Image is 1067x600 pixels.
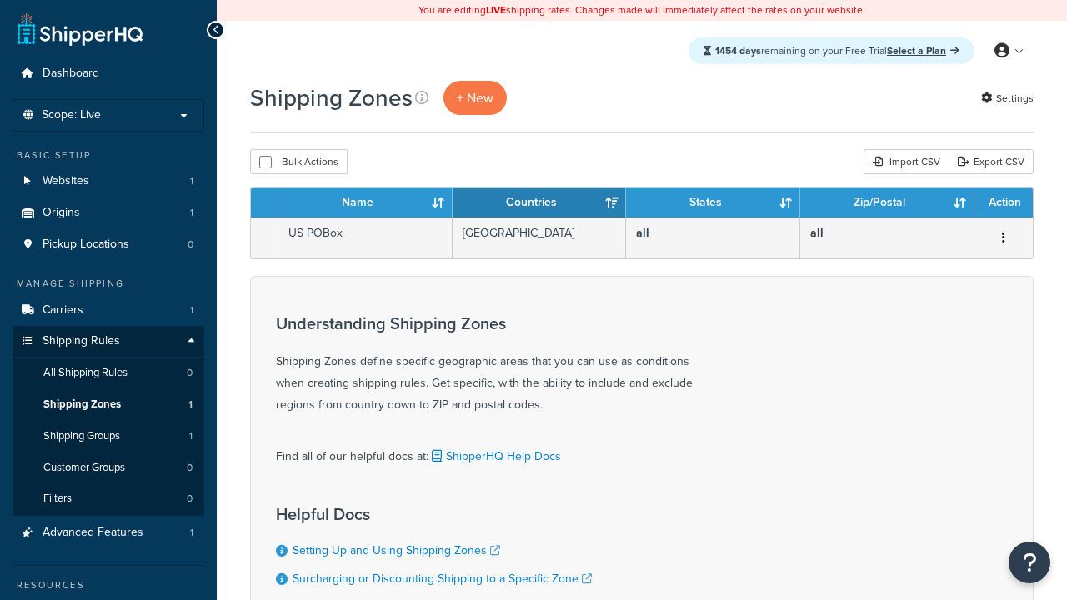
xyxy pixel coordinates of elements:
[13,277,204,291] div: Manage Shipping
[13,483,204,514] li: Filters
[949,149,1034,174] a: Export CSV
[293,542,500,559] a: Setting Up and Using Shipping Zones
[188,397,193,412] span: 1
[13,421,204,452] li: Shipping Groups
[187,366,193,380] span: 0
[187,492,193,506] span: 0
[293,570,592,587] a: Surcharging or Discounting Shipping to a Specific Zone
[190,303,193,317] span: 1
[974,187,1033,217] th: Action
[18,12,143,46] a: ShipperHQ Home
[13,197,204,228] a: Origins 1
[43,492,72,506] span: Filters
[250,82,413,114] h1: Shipping Zones
[13,148,204,162] div: Basic Setup
[887,43,959,58] a: Select a Plan
[1009,542,1050,583] button: Open Resource Center
[13,326,204,357] a: Shipping Rules
[188,237,193,252] span: 0
[13,517,204,548] li: Advanced Features
[13,421,204,452] a: Shipping Groups 1
[43,397,121,412] span: Shipping Zones
[13,357,204,388] a: All Shipping Rules 0
[453,187,627,217] th: Countries: activate to sort column ascending
[43,174,89,188] span: Websites
[13,578,204,592] div: Resources
[13,166,204,197] a: Websites 1
[190,526,193,540] span: 1
[13,197,204,228] li: Origins
[443,81,507,115] a: + New
[189,429,193,443] span: 1
[43,206,80,220] span: Origins
[43,303,83,317] span: Carriers
[190,174,193,188] span: 1
[43,526,143,540] span: Advanced Features
[13,229,204,260] a: Pickup Locations 0
[13,166,204,197] li: Websites
[278,217,453,258] td: US POBox
[187,461,193,475] span: 0
[13,452,204,483] a: Customer Groups 0
[864,149,949,174] div: Import CSV
[13,229,204,260] li: Pickup Locations
[276,314,693,416] div: Shipping Zones define specific geographic areas that you can use as conditions when creating ship...
[626,187,800,217] th: States: activate to sort column ascending
[43,334,120,348] span: Shipping Rules
[800,187,974,217] th: Zip/Postal: activate to sort column ascending
[13,389,204,420] a: Shipping Zones 1
[43,429,120,443] span: Shipping Groups
[13,483,204,514] a: Filters 0
[43,461,125,475] span: Customer Groups
[13,295,204,326] a: Carriers 1
[13,326,204,516] li: Shipping Rules
[250,149,348,174] button: Bulk Actions
[43,237,129,252] span: Pickup Locations
[13,452,204,483] li: Customer Groups
[453,217,627,258] td: [GEOGRAPHIC_DATA]
[276,432,693,467] div: Find all of our helpful docs at:
[486,2,506,17] b: LIVE
[13,295,204,326] li: Carriers
[278,187,453,217] th: Name: activate to sort column ascending
[13,517,204,548] a: Advanced Features 1
[457,88,493,107] span: + New
[428,447,561,465] a: ShipperHQ Help Docs
[13,389,204,420] li: Shipping Zones
[689,37,974,64] div: remaining on your Free Trial
[43,366,128,380] span: All Shipping Rules
[276,505,592,523] h3: Helpful Docs
[190,206,193,220] span: 1
[13,58,204,89] a: Dashboard
[810,224,824,242] b: all
[636,224,649,242] b: all
[42,108,101,122] span: Scope: Live
[981,87,1034,110] a: Settings
[715,43,761,58] strong: 1454 days
[43,67,99,81] span: Dashboard
[13,357,204,388] li: All Shipping Rules
[276,314,693,332] h3: Understanding Shipping Zones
